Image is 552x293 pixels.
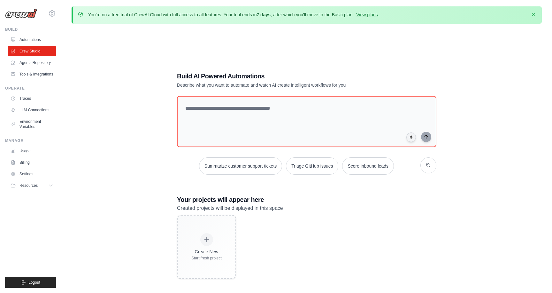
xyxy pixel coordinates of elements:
a: Settings [8,169,56,179]
button: Score inbound leads [342,157,394,175]
div: Operate [5,86,56,91]
a: Usage [8,146,56,156]
button: Triage GitHub issues [286,157,338,175]
a: Automations [8,35,56,45]
p: Created projects will be displayed in this space [177,204,436,212]
div: Manage [5,138,56,143]
a: Crew Studio [8,46,56,56]
button: Get new suggestions [420,157,436,173]
a: Billing [8,157,56,168]
h3: Your projects will appear here [177,195,436,204]
a: LLM Connections [8,105,56,115]
a: Environment Variables [8,116,56,132]
p: You're on a free trial of CrewAI Cloud with full access to all features. Your trial ends in , aft... [88,12,379,18]
button: Summarize customer support tickets [199,157,282,175]
button: Resources [8,180,56,191]
img: Logo [5,9,37,18]
span: Resources [19,183,38,188]
a: View plans [356,12,378,17]
div: Start fresh project [191,256,222,261]
button: Logout [5,277,56,288]
a: Traces [8,93,56,104]
a: Tools & Integrations [8,69,56,79]
div: Build [5,27,56,32]
span: Logout [28,280,40,285]
h1: Build AI Powered Automations [177,72,392,81]
div: Create New [191,249,222,255]
button: Click to speak your automation idea [406,132,416,142]
strong: 7 days [257,12,271,17]
p: Describe what you want to automate and watch AI create intelligent workflows for you [177,82,392,88]
a: Agents Repository [8,58,56,68]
